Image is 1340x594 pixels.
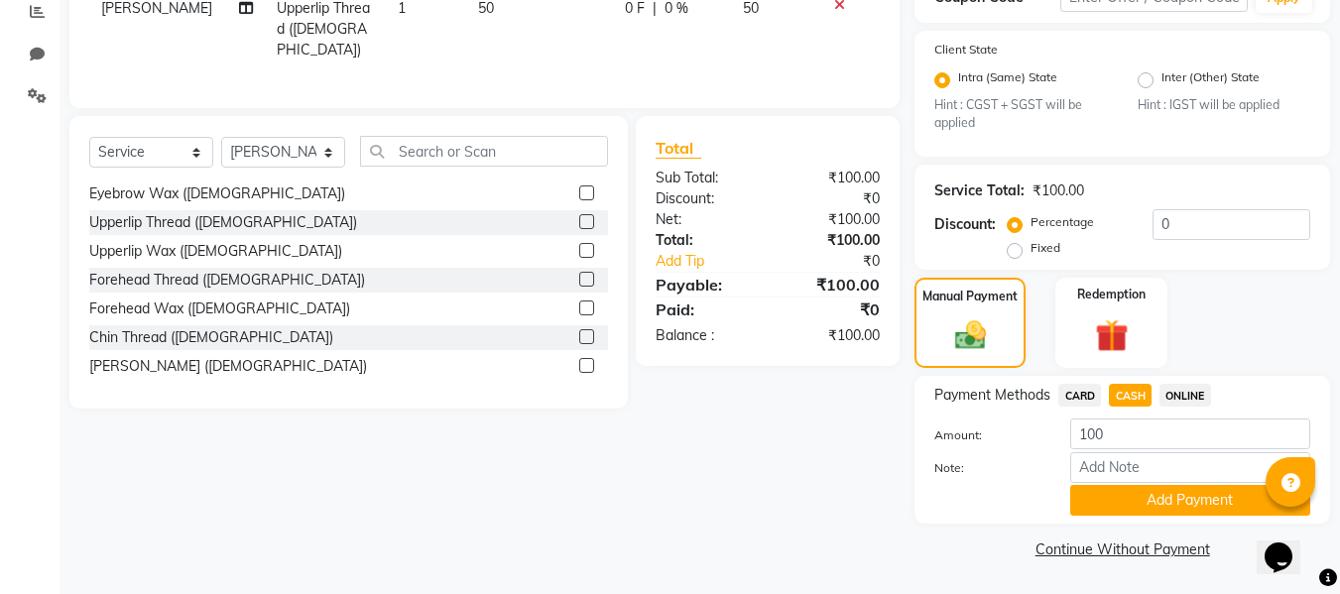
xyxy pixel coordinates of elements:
div: ₹100.00 [768,230,895,251]
div: ₹100.00 [768,273,895,297]
div: Sub Total: [641,168,768,188]
div: Forehead Wax ([DEMOGRAPHIC_DATA]) [89,298,350,319]
div: ₹100.00 [768,209,895,230]
label: Percentage [1031,213,1094,231]
div: [PERSON_NAME] ([DEMOGRAPHIC_DATA]) [89,356,367,377]
div: Discount: [641,188,768,209]
small: Hint : IGST will be applied [1138,96,1310,114]
div: Payable: [641,273,768,297]
div: Upperlip Wax ([DEMOGRAPHIC_DATA]) [89,241,342,262]
div: Chin Thread ([DEMOGRAPHIC_DATA]) [89,327,333,348]
label: Manual Payment [922,288,1018,305]
label: Inter (Other) State [1161,68,1260,92]
div: ₹100.00 [768,325,895,346]
span: CASH [1109,384,1152,407]
input: Amount [1070,418,1310,449]
label: Note: [919,459,1054,477]
input: Search or Scan [360,136,608,167]
label: Intra (Same) State [958,68,1057,92]
div: Forehead Thread ([DEMOGRAPHIC_DATA]) [89,270,365,291]
div: Service Total: [934,180,1025,201]
div: Balance : [641,325,768,346]
label: Amount: [919,426,1054,444]
div: Paid: [641,297,768,321]
input: Add Note [1070,452,1310,483]
span: Total [656,138,701,159]
div: ₹0 [768,297,895,321]
div: ₹0 [790,251,896,272]
img: _cash.svg [945,317,996,353]
small: Hint : CGST + SGST will be applied [934,96,1107,133]
div: Total: [641,230,768,251]
iframe: chat widget [1257,515,1320,574]
button: Add Payment [1070,485,1310,516]
label: Client State [934,41,998,59]
a: Add Tip [641,251,789,272]
span: CARD [1058,384,1101,407]
label: Redemption [1077,286,1146,303]
div: ₹100.00 [768,168,895,188]
div: Net: [641,209,768,230]
span: Payment Methods [934,385,1050,406]
a: Continue Without Payment [918,539,1326,560]
label: Fixed [1031,239,1060,257]
div: Discount: [934,214,996,235]
div: ₹100.00 [1033,180,1084,201]
img: _gift.svg [1085,315,1139,356]
div: Upperlip Thread ([DEMOGRAPHIC_DATA]) [89,212,357,233]
span: ONLINE [1159,384,1211,407]
div: ₹0 [768,188,895,209]
div: Eyebrow Wax ([DEMOGRAPHIC_DATA]) [89,183,345,204]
